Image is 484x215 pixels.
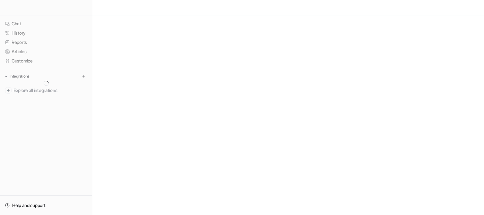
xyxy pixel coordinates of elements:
p: Integrations [10,74,30,79]
span: Explore all integrations [13,85,87,95]
img: expand menu [4,74,8,79]
a: History [3,29,89,37]
a: Chat [3,19,89,28]
a: Customize [3,56,89,65]
img: menu_add.svg [81,74,86,79]
a: Reports [3,38,89,47]
img: explore all integrations [5,87,12,94]
a: Articles [3,47,89,56]
a: Help and support [3,201,89,210]
a: Explore all integrations [3,86,89,95]
button: Integrations [3,73,31,79]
